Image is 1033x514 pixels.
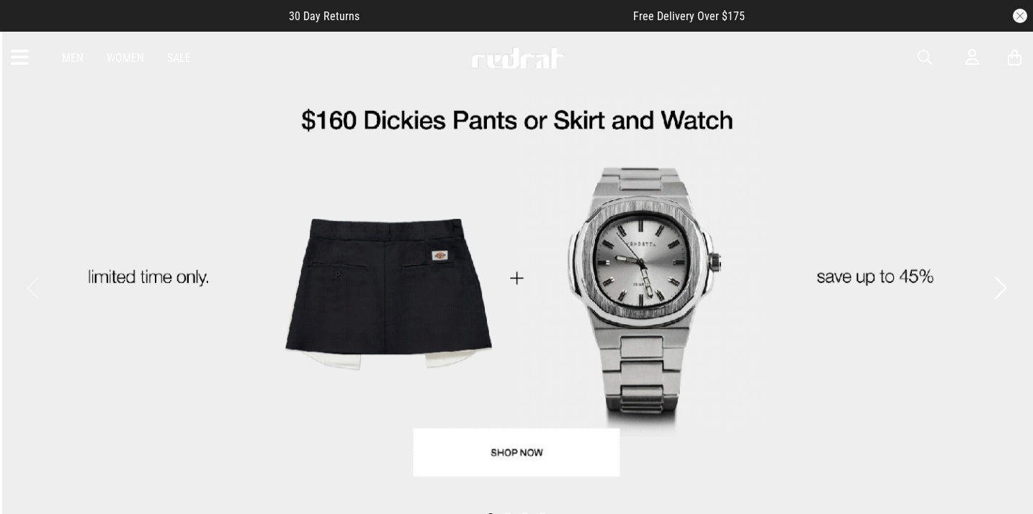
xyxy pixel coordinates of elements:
a: Women [107,51,144,65]
iframe: Customer reviews powered by Trustpilot [388,9,604,23]
a: Men [62,51,84,65]
span: 30 Day Returns [289,9,359,23]
button: Next slide [990,272,1010,304]
span: Free Delivery Over $175 [633,9,745,23]
img: Redrat logo [470,47,565,68]
a: Sale [167,51,191,65]
button: Previous slide [23,272,43,304]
